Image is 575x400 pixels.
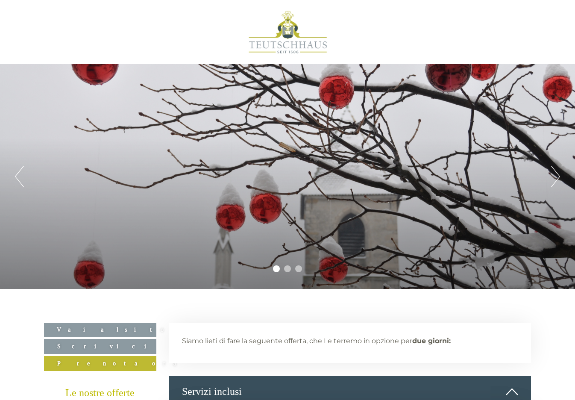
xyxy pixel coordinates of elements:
[15,166,24,187] button: Previous
[44,356,156,371] a: Prenota ora
[182,336,519,346] p: Siamo lieti di fare la seguente offerta, che Le terremo in opzione per
[412,337,451,345] strong: due giorni:
[551,166,560,187] button: Next
[44,323,156,337] a: Vai al sito web
[44,339,156,354] a: Scrivici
